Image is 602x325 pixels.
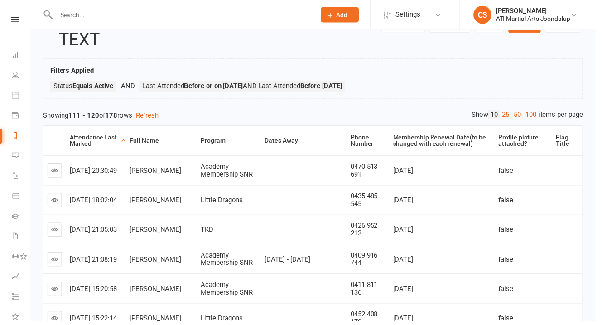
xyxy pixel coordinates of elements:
button: Refresh [137,111,160,122]
strong: Equals Active [73,83,115,91]
strong: 178 [106,113,119,121]
div: Membership Renewal Date(to be changed with each renewal) [397,135,492,149]
a: People [12,67,30,87]
a: Reports [12,128,30,148]
span: 0409 916 744 [355,254,382,270]
strong: Filters Applied [51,67,95,76]
span: TKD [203,228,216,236]
div: Phone Number [355,135,386,149]
span: Settings [400,5,425,25]
span: [DATE] 15:20:58 [71,288,118,296]
a: Calendar [12,87,30,107]
span: Add [340,11,352,19]
span: [PERSON_NAME] [131,288,183,296]
h2: 0 - ABSENT REPORT PHONE FOLLOW TEXT [59,12,383,50]
span: [DATE] 21:05:03 [71,228,118,236]
a: 50 [517,111,529,121]
input: Search... [54,9,313,21]
span: [PERSON_NAME] [131,198,183,206]
span: 0426 952 212 [355,224,382,240]
div: Dates Away [268,139,343,145]
span: [PERSON_NAME] [131,258,183,266]
a: Payments [12,107,30,128]
div: ATI Martial Arts Joondalup [501,15,577,23]
span: Academy Membership SNR [203,164,255,180]
span: [DATE] [397,258,418,266]
div: Attendance Last Marked [71,135,120,149]
span: [DATE] [397,168,418,177]
span: 0435 485 545 [355,194,382,210]
span: false [504,198,519,206]
span: [PERSON_NAME] [131,228,183,236]
div: CS [479,6,497,24]
div: [PERSON_NAME] [501,7,577,15]
strong: Before or on [DATE] [186,83,246,91]
span: [PERSON_NAME] [131,168,183,177]
span: false [504,168,519,177]
span: [DATE] 21:08:19 [71,258,118,266]
div: Show items per page [477,111,589,121]
span: AND Last Attended [246,83,346,91]
a: 10 [494,111,506,121]
div: Program [203,139,256,145]
button: Add [324,7,363,23]
div: Full Name [131,139,192,145]
a: Product Sales [12,189,30,209]
span: [DATE] 18:02:04 [71,198,118,206]
span: Academy Membership SNR [203,254,255,270]
a: 25 [506,111,517,121]
span: [DATE] [397,228,418,236]
span: [DATE] 20:30:49 [71,168,118,177]
a: 100 [529,111,544,121]
div: Flag Title [562,135,582,149]
span: Academy Membership SNR [203,284,255,300]
div: Showing of rows [43,111,589,122]
span: 0411 811 136 [355,284,382,300]
a: Dashboard [12,46,30,67]
span: 0470 513 691 [355,164,382,180]
strong: Before [DATE] [303,83,346,91]
span: [DATE] - [DATE] [268,258,314,266]
span: Status [54,83,115,91]
span: false [504,258,519,266]
span: false [504,288,519,296]
span: [DATE] [397,288,418,296]
div: Profile picture attached? [504,135,551,149]
span: Last Attended [144,83,246,91]
span: Little Dragons [203,198,246,206]
span: false [504,228,519,236]
a: Assessments [12,270,30,291]
strong: 111 - 120 [69,113,100,121]
span: [DATE] [397,198,418,206]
